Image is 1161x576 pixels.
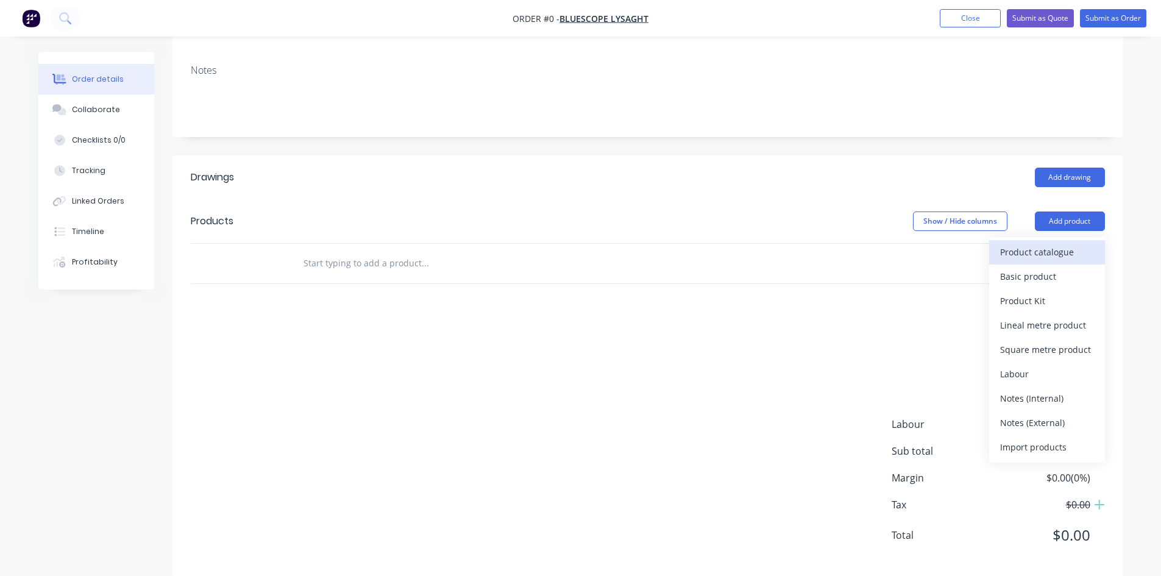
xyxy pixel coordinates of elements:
div: Notes (External) [1000,414,1094,432]
div: Tracking [72,165,105,176]
div: Profitability [72,257,118,268]
div: Square metre product [1000,341,1094,358]
div: Collaborate [72,104,120,115]
div: Checklists 0/0 [72,135,126,146]
div: Notes [191,65,1105,76]
span: Labour [892,417,1000,432]
div: Drawings [191,170,234,185]
button: Checklists 0/0 [38,125,154,155]
div: Notes (Internal) [1000,389,1094,407]
div: Product catalogue [1000,243,1094,261]
img: Factory [22,9,40,27]
button: Collaborate [38,94,154,125]
button: Submit as Quote [1007,9,1074,27]
div: Product Kit [1000,292,1094,310]
button: Close [940,9,1001,27]
button: Tracking [38,155,154,186]
button: Add product [1035,212,1105,231]
span: $0.00 [999,497,1090,512]
button: Timeline [38,216,154,247]
span: Total [892,528,1000,542]
button: Submit as Order [1080,9,1146,27]
div: Import products [1000,438,1094,456]
span: Tax [892,497,1000,512]
span: Margin [892,471,1000,485]
div: Basic product [1000,268,1094,285]
button: Order details [38,64,154,94]
div: Labour [1000,365,1094,383]
span: $0.00 [999,524,1090,546]
span: $0.00 ( 0 %) [999,471,1090,485]
span: Order #0 - [513,13,559,24]
div: Lineal metre product [1000,316,1094,334]
a: Bluescope Lysaght [559,13,648,24]
button: Show / Hide columns [913,212,1007,231]
div: Timeline [72,226,104,237]
button: Add drawing [1035,168,1105,187]
input: Start typing to add a product... [303,251,547,276]
div: Order details [72,74,124,85]
div: Products [191,214,233,229]
button: Linked Orders [38,186,154,216]
button: Profitability [38,247,154,277]
div: Linked Orders [72,196,124,207]
span: Sub total [892,444,1000,458]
